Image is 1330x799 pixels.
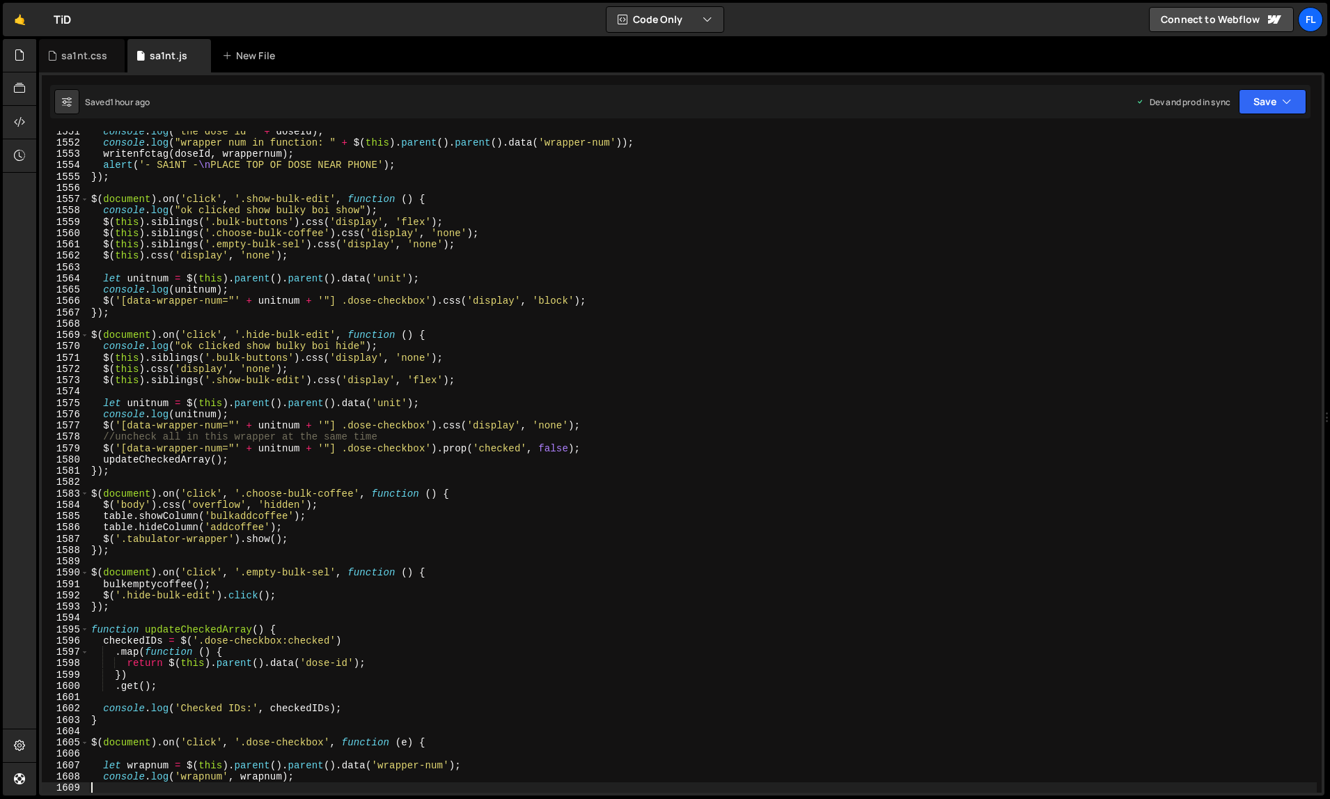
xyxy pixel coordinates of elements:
div: 1571 [42,352,89,364]
div: 1567 [42,307,89,318]
div: 1564 [42,273,89,284]
div: 1576 [42,409,89,420]
div: 1600 [42,681,89,692]
div: 1566 [42,295,89,307]
div: Saved [85,96,150,108]
div: 1580 [42,454,89,465]
div: 1582 [42,476,89,488]
div: 1568 [42,318,89,329]
div: 1565 [42,284,89,295]
div: 1569 [42,329,89,341]
div: 1554 [42,160,89,171]
div: 1563 [42,262,89,273]
div: 1578 [42,431,89,442]
div: 1584 [42,499,89,511]
div: 1577 [42,420,89,431]
div: 1556 [42,183,89,194]
div: 1603 [42,715,89,726]
div: 1607 [42,760,89,771]
a: Connect to Webflow [1149,7,1294,32]
div: 1575 [42,398,89,409]
div: 1595 [42,624,89,635]
div: 1587 [42,534,89,545]
div: 1588 [42,545,89,556]
div: 1585 [42,511,89,522]
div: 1601 [42,692,89,703]
div: 1560 [42,228,89,239]
div: 1589 [42,556,89,567]
div: 1561 [42,239,89,250]
a: 🤙 [3,3,37,36]
div: 1579 [42,443,89,454]
div: 1605 [42,737,89,748]
div: 1593 [42,601,89,612]
div: 1574 [42,386,89,397]
div: 1599 [42,669,89,681]
div: 1 hour ago [110,96,150,108]
div: 1572 [42,364,89,375]
div: 1558 [42,205,89,216]
div: 1592 [42,590,89,601]
div: 1608 [42,771,89,782]
div: 1596 [42,635,89,646]
div: 1581 [42,465,89,476]
div: 1552 [42,137,89,148]
div: 1559 [42,217,89,228]
div: sa1nt.css [61,49,107,63]
div: 1594 [42,612,89,623]
div: 1591 [42,579,89,590]
div: 1598 [42,658,89,669]
div: 1602 [42,703,89,714]
div: New File [222,49,281,63]
div: 1597 [42,646,89,658]
button: Save [1239,89,1306,114]
div: 1551 [42,126,89,137]
div: TiD [54,11,71,28]
div: 1570 [42,341,89,352]
div: 1555 [42,171,89,183]
div: 1553 [42,148,89,160]
div: 1606 [42,748,89,759]
div: 1562 [42,250,89,261]
div: Dev and prod in sync [1136,96,1230,108]
div: 1609 [42,782,89,793]
button: Code Only [607,7,723,32]
div: 1586 [42,522,89,533]
div: sa1nt.js [150,49,187,63]
div: 1583 [42,488,89,499]
div: 1557 [42,194,89,205]
div: 1573 [42,375,89,386]
div: 1590 [42,567,89,578]
a: Fl [1298,7,1323,32]
div: 1604 [42,726,89,737]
